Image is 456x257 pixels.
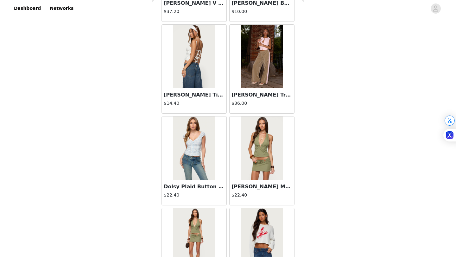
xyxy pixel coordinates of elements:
[241,25,283,88] img: Annabella Nylon Track Pants
[231,91,292,99] h3: [PERSON_NAME] Track Pants
[10,1,45,16] a: Dashboard
[164,100,225,107] h4: $14.40
[231,192,292,198] h4: $22.40
[46,1,77,16] a: Networks
[173,25,215,88] img: Adler Tiered Backless Top
[173,116,215,180] img: Dolsy Plaid Button Up Top
[433,3,439,14] div: avatar
[231,100,292,107] h4: $36.00
[231,8,292,15] h4: $10.00
[241,116,283,180] img: Billey Metal Ring Halter Top
[164,183,225,191] h3: Dolsy Plaid Button Up Top
[164,8,225,15] h4: $37.20
[164,192,225,198] h4: $22.40
[164,91,225,99] h3: [PERSON_NAME] Tiered Backless Top
[231,183,292,191] h3: [PERSON_NAME] Metal Ring Halter Top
